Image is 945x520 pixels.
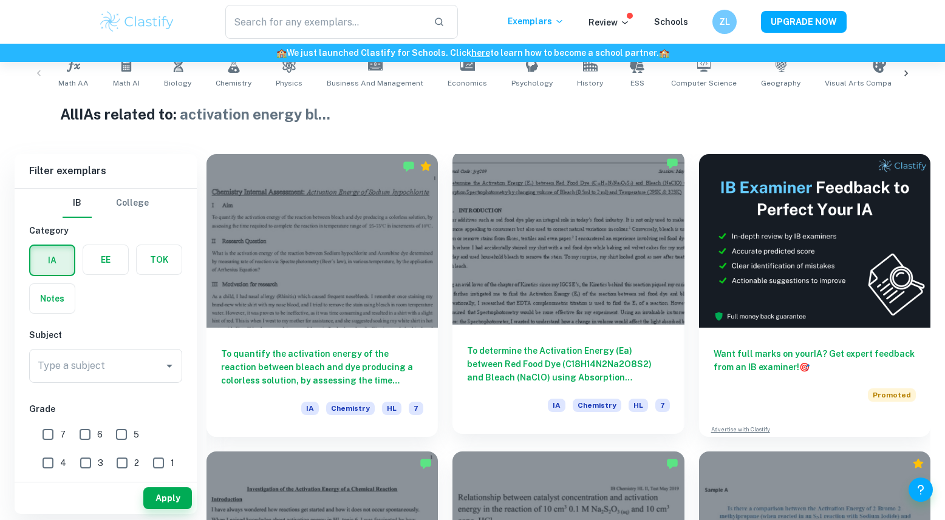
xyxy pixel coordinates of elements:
[471,48,490,58] a: here
[630,78,644,89] span: ESS
[134,456,139,470] span: 2
[699,154,930,328] img: Thumbnail
[326,402,375,415] span: Chemistry
[912,458,924,470] div: Premium
[225,5,424,39] input: Search for any exemplars...
[761,78,800,89] span: Geography
[588,16,630,29] p: Review
[508,15,564,28] p: Exemplars
[666,157,678,169] img: Marked
[629,399,648,412] span: HL
[573,399,621,412] span: Chemistry
[799,362,810,372] span: 🎯
[548,399,565,412] span: IA
[909,478,933,502] button: Help and Feedback
[403,160,415,172] img: Marked
[58,78,89,89] span: Math AA
[113,78,140,89] span: Math AI
[216,78,251,89] span: Chemistry
[409,402,423,415] span: 7
[206,154,438,437] a: To quantify the activation energy of the reaction between bleach and dye producing a colorless so...
[98,10,176,34] img: Clastify logo
[63,189,149,218] div: Filter type choice
[761,11,847,33] button: UPGRADE NOW
[666,458,678,470] img: Marked
[30,284,75,313] button: Notes
[655,399,670,412] span: 7
[511,78,553,89] span: Psychology
[143,487,192,509] button: Apply
[276,78,302,89] span: Physics
[327,78,423,89] span: Business and Management
[137,245,182,274] button: TOK
[382,402,401,415] span: HL
[221,347,423,387] h6: To quantify the activation energy of the reaction between bleach and dye producing a colorless so...
[116,189,149,218] button: College
[301,402,319,415] span: IA
[2,46,943,59] h6: We just launched Clastify for Schools. Click to learn how to become a school partner.
[15,154,197,188] h6: Filter exemplars
[825,78,934,89] span: Visual Arts Comparative Study
[134,428,139,441] span: 5
[712,10,737,34] button: ZL
[164,78,191,89] span: Biology
[29,328,182,342] h6: Subject
[171,456,174,470] span: 1
[452,154,684,437] a: To determine the Activation Energy (Ea) between Red Food Dye (C18H14N2Na2O8S2) and Bleach (NaClO)...
[868,388,916,402] span: Promoted
[671,78,737,89] span: Computer Science
[276,48,287,58] span: 🏫
[718,15,732,29] h6: ZL
[29,224,182,237] h6: Category
[420,458,432,470] img: Marked
[98,456,103,470] span: 3
[711,425,770,434] a: Advertise with Clastify
[699,154,930,437] a: Want full marks on yourIA? Get expert feedback from an IB examiner!PromotedAdvertise with Clastify
[60,456,66,470] span: 4
[467,344,669,384] h6: To determine the Activation Energy (Ea) between Red Food Dye (C18H14N2Na2O8S2) and Bleach (NaClO)...
[63,189,92,218] button: IB
[60,103,884,125] h1: All IAs related to:
[714,347,916,374] h6: Want full marks on your IA ? Get expert feedback from an IB examiner!
[654,17,688,27] a: Schools
[30,246,74,275] button: IA
[83,245,128,274] button: EE
[60,428,66,441] span: 7
[97,428,103,441] span: 6
[161,357,178,374] button: Open
[577,78,603,89] span: History
[29,402,182,416] h6: Grade
[420,160,432,172] div: Premium
[180,106,330,123] span: activation energy bl ...
[448,78,487,89] span: Economics
[659,48,669,58] span: 🏫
